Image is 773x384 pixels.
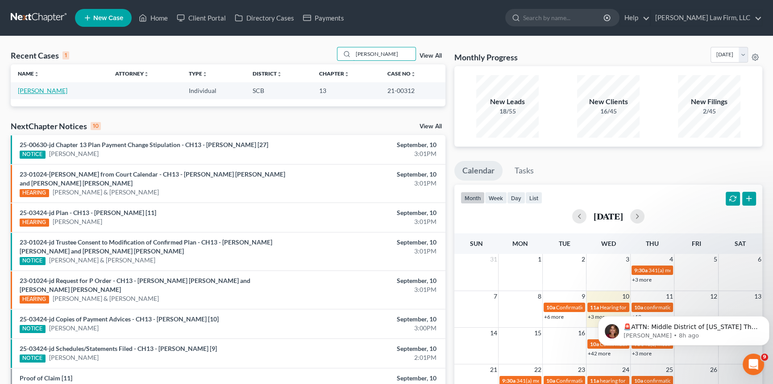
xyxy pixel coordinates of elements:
input: Search by name... [353,47,416,60]
a: 25-00630-jd Chapter 13 Plan Payment Change Stipulation - CH13 - [PERSON_NAME] [27] [20,141,268,148]
div: NOTICE [20,257,46,265]
a: [PERSON_NAME] & [PERSON_NAME] [53,294,159,303]
span: 16 [577,328,586,338]
a: Payments [299,10,349,26]
a: [PERSON_NAME] & [PERSON_NAME] [49,256,155,265]
a: Chapterunfold_more [319,70,349,77]
span: 10 [621,291,630,302]
div: NextChapter Notices [11,121,101,131]
td: 13 [312,82,380,99]
td: Individual [182,82,245,99]
button: list [525,192,542,204]
a: Client Portal [172,10,230,26]
div: NOTICE [20,325,46,333]
a: 25-03424-jd Schedules/Statements Filed - CH13 - [PERSON_NAME] [9] [20,345,217,352]
h3: Monthly Progress [454,52,518,63]
span: 4 [669,254,674,265]
span: 15 [533,328,542,338]
span: hearing for [PERSON_NAME] [600,377,669,384]
div: September, 10 [303,208,436,217]
a: 23-01024-jd Request for P Order - CH13 - [PERSON_NAME] [PERSON_NAME] and [PERSON_NAME] [PERSON_NAME] [20,277,250,293]
span: 12 [709,291,718,302]
a: [PERSON_NAME] & [PERSON_NAME] [53,188,159,197]
span: 9 [581,291,586,302]
span: 24 [621,364,630,375]
a: [PERSON_NAME] [49,353,99,362]
div: 1 [62,51,69,59]
button: day [507,192,525,204]
span: 2 [581,254,586,265]
span: Confirmation hearing for [PERSON_NAME] [556,304,657,311]
span: 1 [537,254,542,265]
div: 3:00PM [303,324,436,333]
div: NOTICE [20,354,46,363]
div: September, 10 [303,170,436,179]
div: 18/55 [476,107,539,116]
a: Nameunfold_more [18,70,39,77]
div: September, 10 [303,276,436,285]
span: 14 [489,328,498,338]
a: Attorneyunfold_more [115,70,149,77]
a: Help [620,10,650,26]
a: 23-01024-[PERSON_NAME] from Court Calendar - CH13 - [PERSON_NAME] [PERSON_NAME] and [PERSON_NAME]... [20,170,285,187]
span: 21 [489,364,498,375]
span: Mon [512,240,528,247]
a: 25-03424-jd Copies of Payment Advices - CH13 - [PERSON_NAME] [10] [20,315,219,323]
span: 10a [546,304,555,311]
span: 31 [489,254,498,265]
a: View All [420,123,442,130]
div: New Clients [577,97,640,107]
a: [PERSON_NAME] Law Firm, LLC [651,10,762,26]
span: 10a [634,377,643,384]
a: [PERSON_NAME] [49,324,99,333]
span: 341(a) meeting for [PERSON_NAME] [516,377,603,384]
span: 10a [590,341,599,347]
span: Sat [735,240,746,247]
span: 6 [757,254,762,265]
span: 11 [665,291,674,302]
i: unfold_more [144,72,149,77]
i: unfold_more [34,72,39,77]
div: 10 [91,122,101,130]
a: Typeunfold_more [189,70,208,77]
a: [PERSON_NAME] [53,217,102,226]
div: 3:01PM [303,149,436,158]
div: September, 10 [303,374,436,383]
div: 3:01PM [303,179,436,188]
div: 3:01PM [303,247,436,256]
a: [PERSON_NAME] [18,87,67,94]
div: September, 10 [303,238,436,247]
span: 11a [590,304,599,311]
iframe: Intercom live chat [743,354,764,375]
h2: [DATE] [594,211,623,221]
a: Tasks [507,161,542,181]
span: New Case [93,15,123,21]
div: September, 10 [303,315,436,324]
a: Home [134,10,172,26]
span: 7 [493,291,498,302]
div: New Leads [476,97,539,107]
a: [PERSON_NAME] [49,149,99,158]
a: 25-03424-jd Plan - CH13 - [PERSON_NAME] [11] [20,209,156,216]
span: 10a [546,377,555,384]
a: Proof of Claim [11] [20,374,72,382]
span: Sun [470,240,483,247]
i: unfold_more [411,72,416,77]
div: September, 10 [303,140,436,149]
div: 2/45 [678,107,740,116]
span: 25 [665,364,674,375]
span: 9:30a [502,377,515,384]
a: View All [420,53,442,59]
span: Thu [646,240,659,247]
span: Wed [601,240,615,247]
span: 3 [625,254,630,265]
input: Search by name... [523,9,605,26]
a: Directory Cases [230,10,299,26]
a: Calendar [454,161,503,181]
a: Districtunfold_more [253,70,282,77]
a: 23-01024-jd Trustee Consent to Modification of Confirmed Plan - CH13 - [PERSON_NAME] [PERSON_NAME... [20,238,272,255]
